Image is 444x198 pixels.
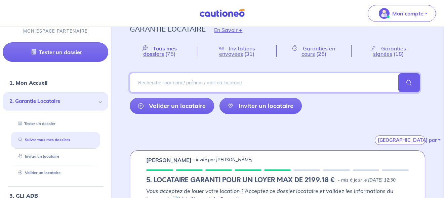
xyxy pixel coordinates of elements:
p: MON ESPACE PARTENAIRE [23,28,88,34]
input: Rechercher par nom / prénom / mail du locataire [130,73,420,92]
a: Invitations envoyées(31) [197,45,276,57]
p: - mis à jour le [DATE] 12:30 [338,177,396,184]
a: Inviter un locataire [219,98,302,114]
span: (18) [394,50,404,57]
a: Valider un locataire [16,170,60,175]
a: Tous mes dossiers(75) [130,45,197,57]
p: Mon compte [392,9,423,17]
div: 2. Garantie Locataire [3,92,108,111]
a: 1. Mon Accueil [9,79,47,86]
p: [PERSON_NAME] [146,156,192,164]
p: Garantie Locataire [130,23,206,35]
span: 2. Garantie Locataire [9,97,96,105]
a: Suivre tous mes dossiers [16,137,70,142]
span: Garanties signées [373,45,406,57]
div: 1. Mon Accueil [3,76,108,89]
div: Tester un dossier [11,118,100,129]
span: Invitations envoyées [219,45,255,57]
div: Suivre tous mes dossiers [11,134,100,146]
button: illu_account_valid_menu.svgMon compte [368,5,436,22]
img: Cautioneo [197,9,247,17]
a: Garanties en cours(26) [277,45,351,57]
span: (26) [316,50,326,57]
button: En Savoir + [206,20,251,40]
div: state: LANDLORD-CONTACT-IN-PENDING, Context: , [146,176,409,184]
a: Tester un dossier [16,121,55,126]
span: Garanties en cours [301,45,335,57]
span: (31) [244,50,254,57]
button: [GEOGRAPHIC_DATA] par [375,135,425,145]
img: illu_account_valid_menu.svg [379,8,390,19]
span: search [398,73,420,92]
a: Garanties signées(18) [352,45,425,57]
a: Tester un dossier [3,42,108,62]
p: - invité par [PERSON_NAME] [193,157,252,163]
a: Inviter un locataire [16,154,59,159]
span: (75) [165,50,175,57]
div: Inviter un locataire [11,151,100,162]
div: Valider un locataire [11,167,100,179]
a: Valider un locataire [130,98,214,114]
span: Tous mes dossiers [143,45,177,57]
h5: 5. LOCATAIRE GARANTI POUR UN LOYER MAX DE 2199.18 € [146,176,335,184]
